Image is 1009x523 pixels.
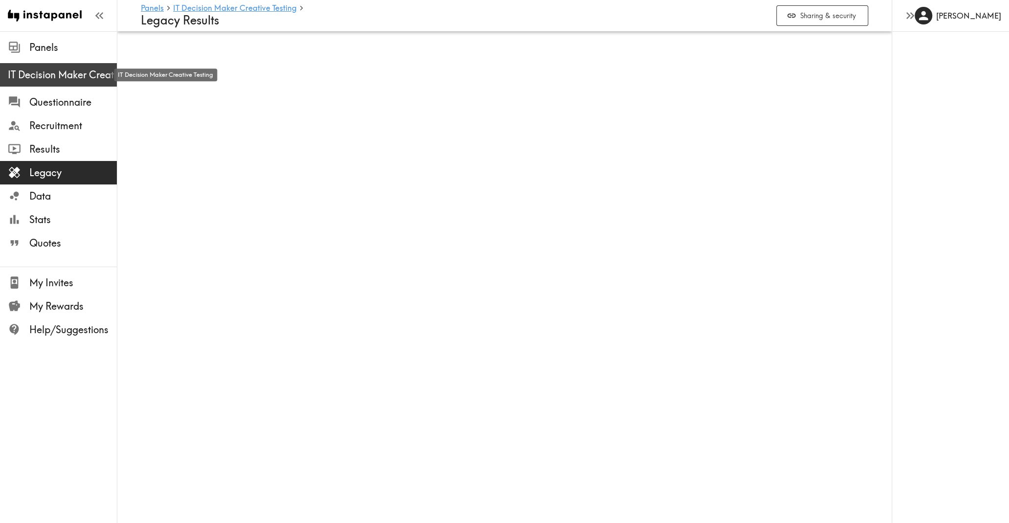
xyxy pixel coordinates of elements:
[141,4,164,13] a: Panels
[936,10,1001,21] h6: [PERSON_NAME]
[114,68,217,81] div: IT Decision Maker Creative Testing
[29,41,117,54] span: Panels
[141,13,768,27] h4: Legacy Results
[29,166,117,180] span: Legacy
[8,68,117,82] span: IT Decision Maker Creative Testing
[173,4,297,13] a: IT Decision Maker Creative Testing
[29,236,117,250] span: Quotes
[29,276,117,290] span: My Invites
[29,95,117,109] span: Questionnaire
[29,119,117,133] span: Recruitment
[29,299,117,313] span: My Rewards
[29,323,117,337] span: Help/Suggestions
[29,189,117,203] span: Data
[776,5,868,26] button: Sharing & security
[29,142,117,156] span: Results
[29,213,117,227] span: Stats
